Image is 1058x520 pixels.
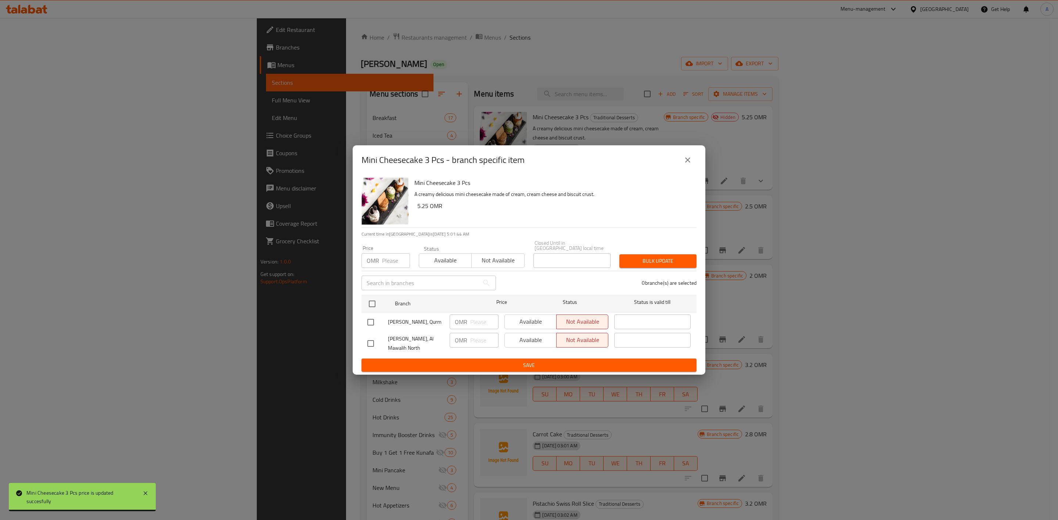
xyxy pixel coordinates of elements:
span: Price [477,298,526,307]
input: Please enter price [470,314,499,329]
button: Save [361,359,697,372]
span: Not available [475,255,521,266]
p: A creamy delicious mini cheesecake made of cream, cream cheese and biscuit crust. [414,190,691,199]
p: 0 branche(s) are selected [642,279,697,287]
img: Mini Cheesecake 3 Pcs [361,178,409,225]
input: Search in branches [361,276,479,290]
span: Status is valid till [614,298,691,307]
p: OMR [367,256,379,265]
h6: 5.25 OMR [417,201,691,211]
input: Please enter price [382,253,410,268]
p: OMR [455,317,467,326]
p: Current time in [GEOGRAPHIC_DATA] is [DATE] 5:01:44 AM [361,231,697,237]
h6: Mini Cheesecake 3 Pcs [414,178,691,188]
span: Status [532,298,608,307]
button: Bulk update [619,254,697,268]
div: Mini Cheesecake 3 Pcs price is updated succesfully [26,489,135,505]
span: [PERSON_NAME], Qurm [388,317,444,327]
button: close [679,151,697,169]
button: Available [419,253,472,268]
span: [PERSON_NAME], Al Mawalih North [388,334,444,353]
button: Not available [471,253,524,268]
p: OMR [455,336,467,345]
input: Please enter price [470,333,499,348]
span: Save [367,361,691,370]
span: Branch [395,299,471,308]
h2: Mini Cheesecake 3 Pcs - branch specific item [361,154,525,166]
span: Available [422,255,469,266]
span: Bulk update [625,257,691,266]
